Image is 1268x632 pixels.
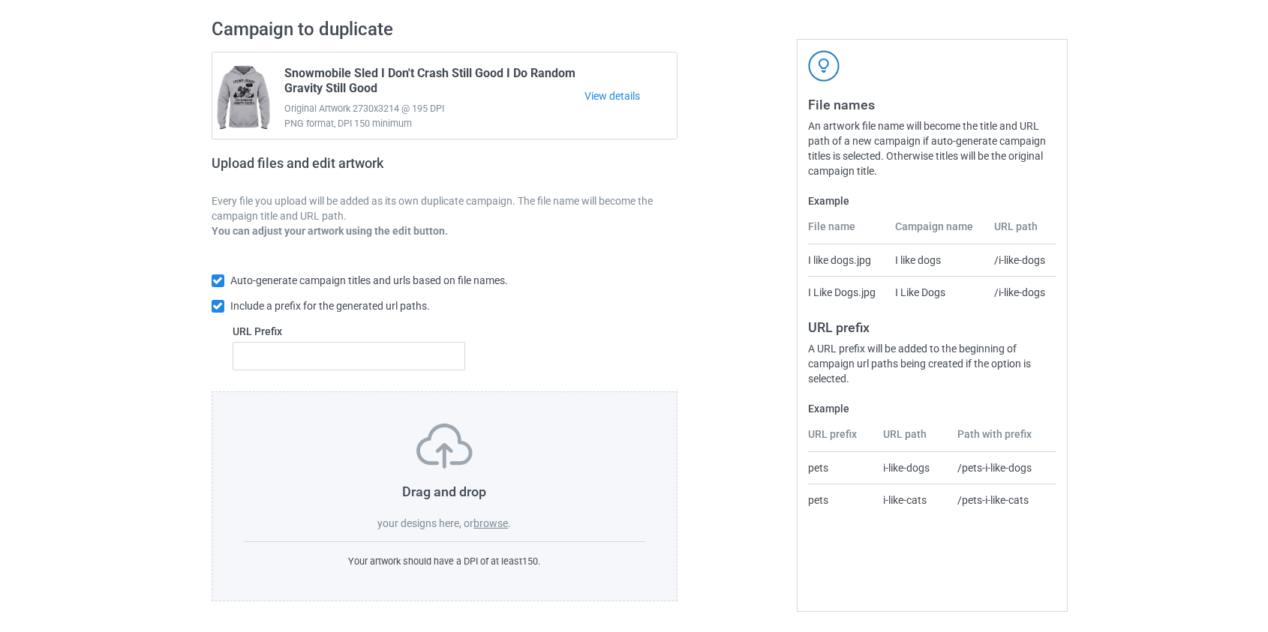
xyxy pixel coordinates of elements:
[808,219,887,244] th: File name
[473,517,508,529] label: browse
[584,88,677,103] a: View details
[808,118,1056,178] div: An artwork file name will become the title and URL path of a new campaign if auto-generate campai...
[348,556,540,567] span: Your artwork should have a DPI of at least 150 .
[808,50,840,82] img: svg+xml;base64,PD94bWwgdmVyc2lvbj0iMS4wIiBlbmNvZGluZz0iVVRGLTgiPz4KPHN2ZyB3aWR0aD0iNDJweCIgaGVpZ2...
[887,219,986,244] th: Campaign name
[986,276,1056,308] td: /i-like-dogs
[949,484,1056,516] td: /pets-i-like-cats
[808,244,887,276] td: I like dogs.jpg
[808,341,1056,386] div: A URL prefix will be added to the beginning of campaign url paths being created if the option is ...
[808,452,876,484] td: pets
[212,193,678,223] p: Every file you upload will be added as its own duplicate campaign. The file name will become the ...
[986,244,1056,276] td: /i-like-dogs
[949,427,1056,452] th: Path with prefix
[808,427,876,452] th: URL prefix
[233,324,466,339] label: URL Prefix
[887,244,986,276] td: I like dogs
[808,276,887,308] td: I Like Dogs.jpg
[808,96,1056,113] h3: File names
[887,276,986,308] td: I Like Dogs
[949,452,1056,484] td: /pets-i-like-dogs
[808,193,1056,208] label: Example
[986,219,1056,244] th: URL path
[284,101,585,116] span: Original Artwork 2730x3214 @ 195 DPI
[875,452,949,484] td: i-like-dogs
[508,517,511,529] span: .
[230,274,508,286] span: Auto-generate campaign titles and urls based on file names.
[284,116,585,131] span: PNG format, DPI 150 minimum
[284,66,585,101] span: Snowmobile Sled I Don't Crash Still Good I Do Random Gravity Still Good
[808,319,1056,336] h3: URL prefix
[244,483,646,500] h3: Drag and drop
[875,427,949,452] th: URL path
[416,424,473,469] img: svg+xml;base64,PD94bWwgdmVyc2lvbj0iMS4wIiBlbmNvZGluZz0iVVRGLTgiPz4KPHN2ZyB3aWR0aD0iNzVweCIgaGVpZ2...
[212,155,491,183] h2: Upload files and edit artwork
[808,484,876,516] td: pets
[808,401,1056,416] label: Example
[212,18,678,41] h2: Campaign to duplicate
[377,517,473,529] span: your designs here, or
[230,300,430,312] span: Include a prefix for the generated url paths.
[212,225,448,237] b: You can adjust your artwork using the edit button.
[875,484,949,516] td: i-like-cats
